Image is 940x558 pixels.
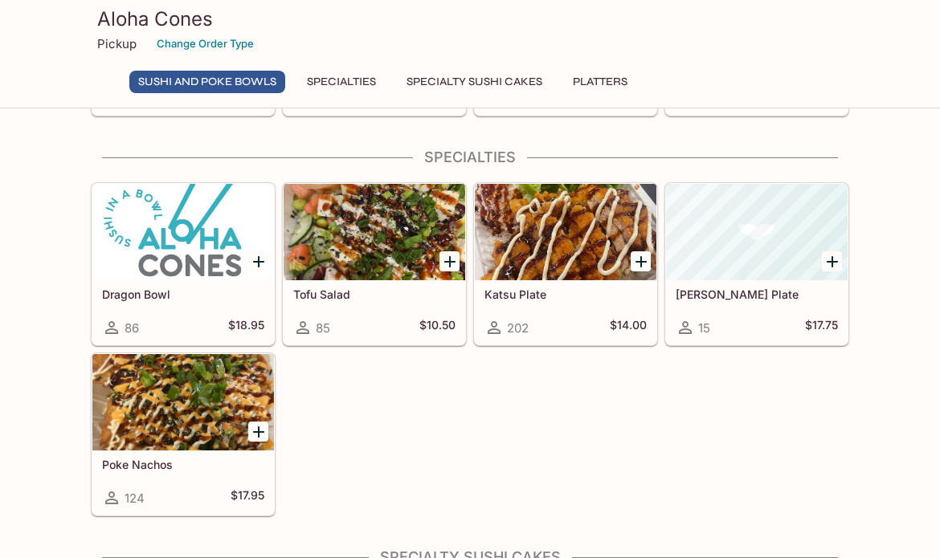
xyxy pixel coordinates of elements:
h5: $17.75 [805,318,838,337]
button: Sushi and Poke Bowls [129,71,285,93]
button: Add Tofu Salad [439,251,460,271]
span: 124 [125,491,145,506]
span: 202 [507,320,529,336]
span: 15 [698,320,710,336]
h5: $14.00 [610,318,647,337]
div: Poke Nachos [92,354,274,450]
div: Dragon Bowl [92,184,274,280]
h5: $18.95 [228,318,264,337]
a: Dragon Bowl86$18.95 [92,183,275,345]
h5: Poke Nachos [102,458,264,471]
h5: Katsu Plate [484,287,647,301]
h5: Tofu Salad [293,287,456,301]
div: Tofu Salad [284,184,465,280]
button: Add Dragon Bowl [248,251,268,271]
button: Change Order Type [149,31,261,56]
div: Katsu Plate [475,184,656,280]
h5: $10.50 [419,318,456,337]
h5: Dragon Bowl [102,287,264,301]
a: Tofu Salad85$10.50 [283,183,466,345]
span: 85 [316,320,330,336]
span: 86 [125,320,139,336]
button: Specialty Sushi Cakes [398,71,551,93]
h5: [PERSON_NAME] Plate [676,287,838,301]
button: Add Katsu Plate [631,251,651,271]
h5: $17.95 [231,488,264,507]
h4: Specialties [91,149,849,166]
button: Add Hamachi Kama Plate [822,251,842,271]
a: Katsu Plate202$14.00 [474,183,657,345]
div: Hamachi Kama Plate [666,184,848,280]
button: Platters [564,71,636,93]
a: Poke Nachos124$17.95 [92,353,275,515]
a: [PERSON_NAME] Plate15$17.75 [665,183,848,345]
p: Pickup [97,36,137,51]
button: Add Poke Nachos [248,422,268,442]
h3: Aloha Cones [97,6,843,31]
button: Specialties [298,71,385,93]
